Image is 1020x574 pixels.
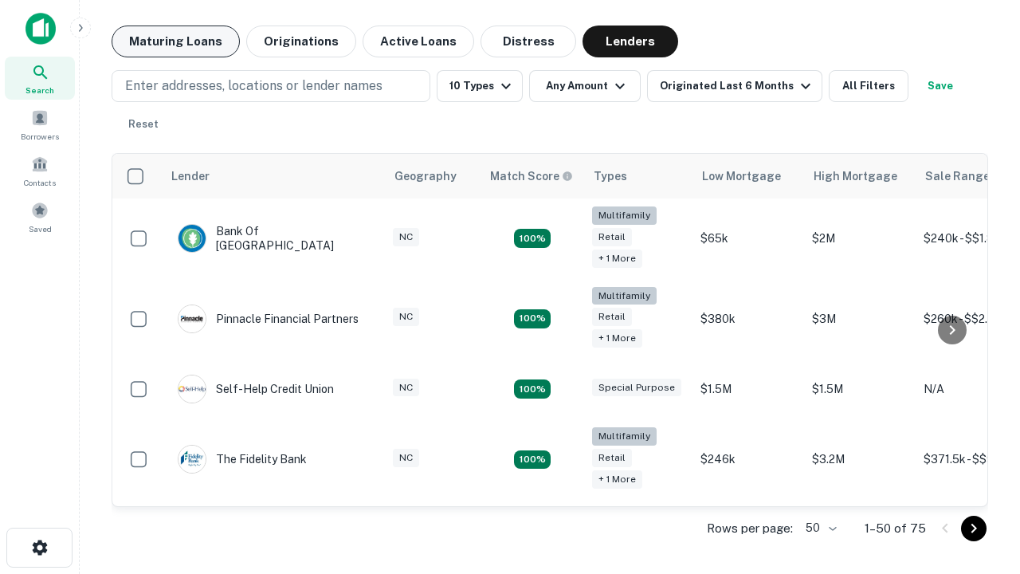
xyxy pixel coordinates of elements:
[692,154,804,199] th: Low Mortgage
[5,195,75,238] a: Saved
[393,228,419,246] div: NC
[393,379,419,397] div: NC
[118,108,169,140] button: Reset
[584,154,692,199] th: Types
[514,309,551,328] div: Matching Properties: 17, hasApolloMatch: undefined
[25,84,54,96] span: Search
[961,516,987,541] button: Go to next page
[829,70,908,102] button: All Filters
[804,279,916,360] td: $3M
[814,167,897,186] div: High Mortgage
[865,519,926,538] p: 1–50 of 75
[490,167,570,185] h6: Match Score
[925,167,990,186] div: Sale Range
[583,26,678,57] button: Lenders
[246,26,356,57] button: Originations
[25,13,56,45] img: capitalize-icon.png
[393,449,419,467] div: NC
[29,222,52,235] span: Saved
[804,154,916,199] th: High Mortgage
[592,308,632,326] div: Retail
[178,305,359,333] div: Pinnacle Financial Partners
[178,445,307,474] div: The Fidelity Bank
[112,26,240,57] button: Maturing Loans
[393,308,419,326] div: NC
[594,167,627,186] div: Types
[592,449,632,467] div: Retail
[112,70,430,102] button: Enter addresses, locations or lender names
[514,229,551,248] div: Matching Properties: 17, hasApolloMatch: undefined
[481,26,576,57] button: Distress
[178,224,369,253] div: Bank Of [GEOGRAPHIC_DATA]
[481,154,584,199] th: Capitalize uses an advanced AI algorithm to match your search with the best lender. The match sco...
[5,57,75,100] a: Search
[592,329,642,348] div: + 1 more
[24,176,56,189] span: Contacts
[162,154,385,199] th: Lender
[592,427,657,446] div: Multifamily
[514,379,551,399] div: Matching Properties: 11, hasApolloMatch: undefined
[804,359,916,419] td: $1.5M
[692,279,804,360] td: $380k
[804,419,916,500] td: $3.2M
[437,70,523,102] button: 10 Types
[707,519,793,538] p: Rows per page:
[592,206,657,225] div: Multifamily
[178,305,206,332] img: picture
[5,149,75,192] a: Contacts
[660,77,815,96] div: Originated Last 6 Months
[915,70,966,102] button: Save your search to get updates of matches that match your search criteria.
[5,103,75,146] a: Borrowers
[385,154,481,199] th: Geography
[592,379,681,397] div: Special Purpose
[394,167,457,186] div: Geography
[592,228,632,246] div: Retail
[799,517,839,540] div: 50
[592,287,657,305] div: Multifamily
[692,199,804,279] td: $65k
[692,359,804,419] td: $1.5M
[490,167,573,185] div: Capitalize uses an advanced AI algorithm to match your search with the best lender. The match sco...
[529,70,641,102] button: Any Amount
[125,77,382,96] p: Enter addresses, locations or lender names
[592,470,642,489] div: + 1 more
[692,419,804,500] td: $246k
[178,375,334,403] div: Self-help Credit Union
[702,167,781,186] div: Low Mortgage
[21,130,59,143] span: Borrowers
[592,250,642,268] div: + 1 more
[171,167,210,186] div: Lender
[178,446,206,473] img: picture
[647,70,822,102] button: Originated Last 6 Months
[178,375,206,403] img: picture
[363,26,474,57] button: Active Loans
[514,450,551,470] div: Matching Properties: 10, hasApolloMatch: undefined
[178,225,206,252] img: picture
[804,199,916,279] td: $2M
[940,446,1020,523] iframe: Chat Widget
